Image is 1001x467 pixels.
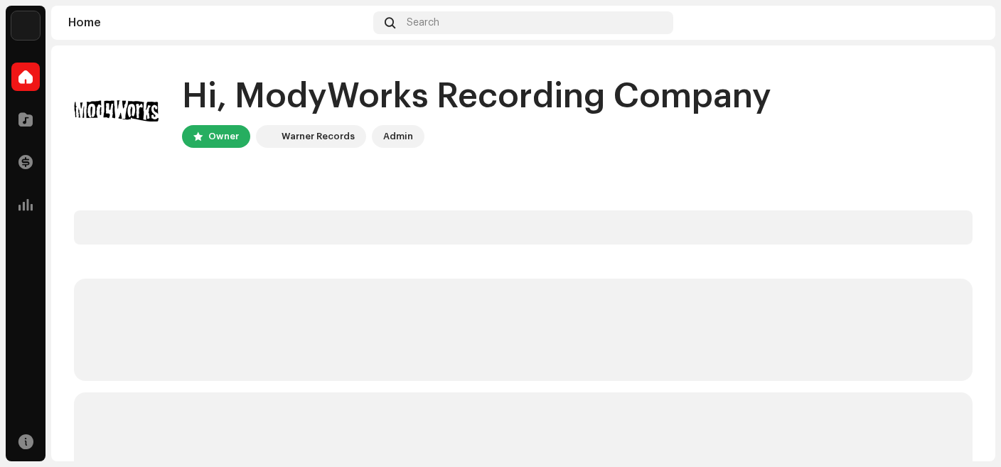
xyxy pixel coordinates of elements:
[259,128,276,145] img: acab2465-393a-471f-9647-fa4d43662784
[11,11,40,40] img: acab2465-393a-471f-9647-fa4d43662784
[74,68,159,154] img: ae092520-180b-4f7c-b02d-a8b0c132bb58
[282,128,355,145] div: Warner Records
[955,11,978,34] img: ae092520-180b-4f7c-b02d-a8b0c132bb58
[208,128,239,145] div: Owner
[182,74,771,119] div: Hi, ModyWorks Recording Company
[68,17,368,28] div: Home
[407,17,439,28] span: Search
[383,128,413,145] div: Admin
